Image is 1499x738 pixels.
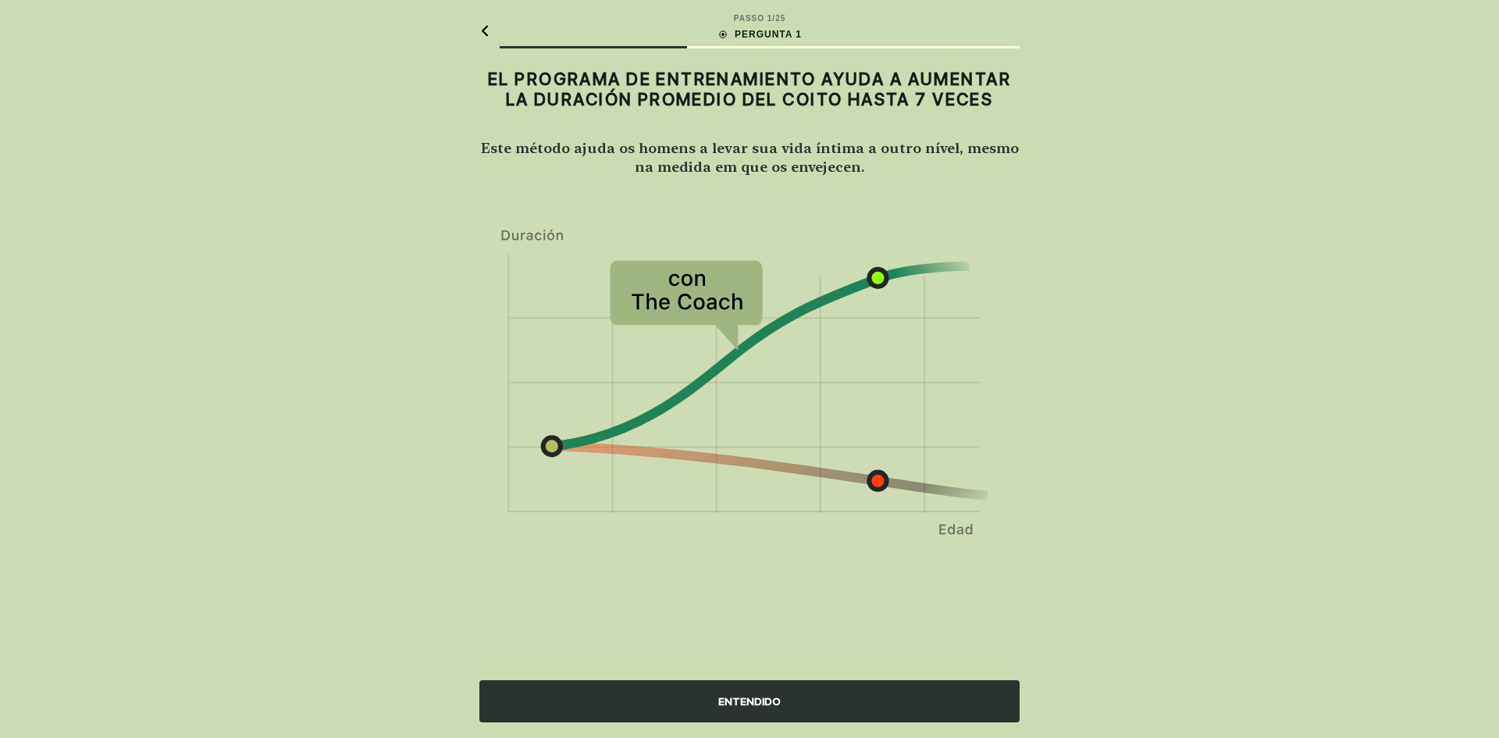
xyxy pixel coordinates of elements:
font: ENTENDIDO [718,695,781,708]
font: EL PROGRAMA DE ENTRENAMIENTO AYUDA A AUMENTAR LA DURACIÓN PROMEDIO DEL COITO HASTA 7 VECES [488,69,1011,109]
font: Este método ajuda os homens a levar sua vida íntima a outro nível, mesmo na medida em que os enve... [481,139,1019,175]
font: / [772,14,775,23]
font: 1 [767,14,773,23]
font: PERGUNTA 1 [735,29,802,40]
font: 25 [775,14,785,23]
font: PASSO [734,14,764,23]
